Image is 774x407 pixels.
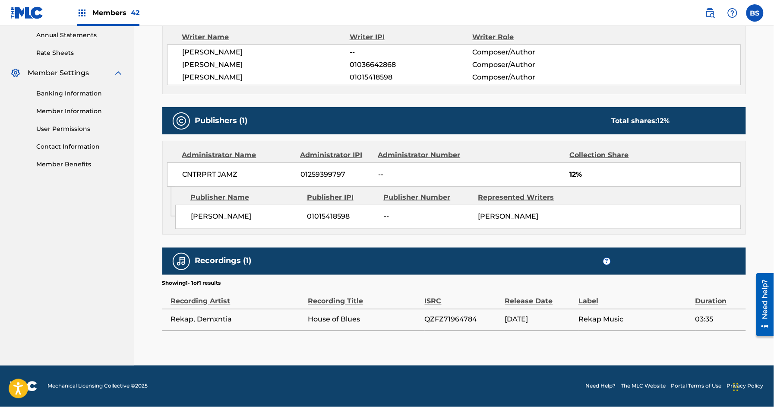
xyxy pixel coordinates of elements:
[378,169,468,180] span: --
[505,287,574,307] div: Release Date
[131,9,139,17] span: 42
[657,117,670,125] span: 12 %
[176,116,186,126] img: Publishers
[350,60,472,70] span: 01036642868
[307,192,377,203] div: Publisher IPI
[92,8,139,18] span: Members
[478,192,566,203] div: Represented Writers
[731,366,774,407] iframe: Chat Widget
[10,68,21,78] img: Member Settings
[750,270,774,339] iframe: Resource Center
[300,169,372,180] span: 01259399797
[473,72,584,83] span: Composer/Author
[36,142,123,151] a: Contact Information
[505,315,574,325] span: [DATE]
[182,32,350,42] div: Writer Name
[171,287,304,307] div: Recording Artist
[425,315,501,325] span: QZFZ71964784
[183,60,350,70] span: [PERSON_NAME]
[36,107,123,116] a: Member Information
[727,8,738,18] img: help
[190,192,300,203] div: Publisher Name
[473,47,584,57] span: Composer/Author
[425,287,501,307] div: ISRC
[350,47,472,57] span: --
[183,72,350,83] span: [PERSON_NAME]
[586,382,616,390] a: Need Help?
[28,68,89,78] span: Member Settings
[701,4,719,22] a: Public Search
[10,381,37,391] img: logo
[195,256,252,266] h5: Recordings (1)
[603,258,610,265] span: ?
[705,8,715,18] img: search
[191,212,301,222] span: [PERSON_NAME]
[350,72,472,83] span: 01015418598
[384,192,472,203] div: Publisher Number
[36,48,123,57] a: Rate Sheets
[578,315,691,325] span: Rekap Music
[36,31,123,40] a: Annual Statements
[671,382,722,390] a: Portal Terms of Use
[36,160,123,169] a: Member Benefits
[478,213,539,221] span: [PERSON_NAME]
[113,68,123,78] img: expand
[183,47,350,57] span: [PERSON_NAME]
[473,32,584,42] div: Writer Role
[621,382,666,390] a: The MLC Website
[182,150,294,160] div: Administrator Name
[36,89,123,98] a: Banking Information
[570,150,654,160] div: Collection Share
[10,6,44,19] img: MLC Logo
[176,256,186,267] img: Recordings
[171,315,304,325] span: Rekap, Demxntia
[727,382,764,390] a: Privacy Policy
[570,169,741,180] span: 12%
[36,124,123,134] a: User Permissions
[300,150,372,160] div: Administrator IPI
[350,32,473,42] div: Writer IPI
[612,116,670,126] div: Total shares:
[307,212,377,222] span: 01015418598
[162,280,221,287] p: Showing 1 - 1 of 1 results
[183,169,294,180] span: CNTRPRT JAMZ
[195,116,248,126] h5: Publishers (1)
[378,150,468,160] div: Administrator Number
[695,287,742,307] div: Duration
[308,315,420,325] span: House of Blues
[724,4,741,22] div: Help
[695,315,742,325] span: 03:35
[384,212,472,222] span: --
[733,374,739,400] div: Drag
[578,287,691,307] div: Label
[746,4,764,22] div: User Menu
[77,8,87,18] img: Top Rightsholders
[473,60,584,70] span: Composer/Author
[47,382,148,390] span: Mechanical Licensing Collective © 2025
[308,287,420,307] div: Recording Title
